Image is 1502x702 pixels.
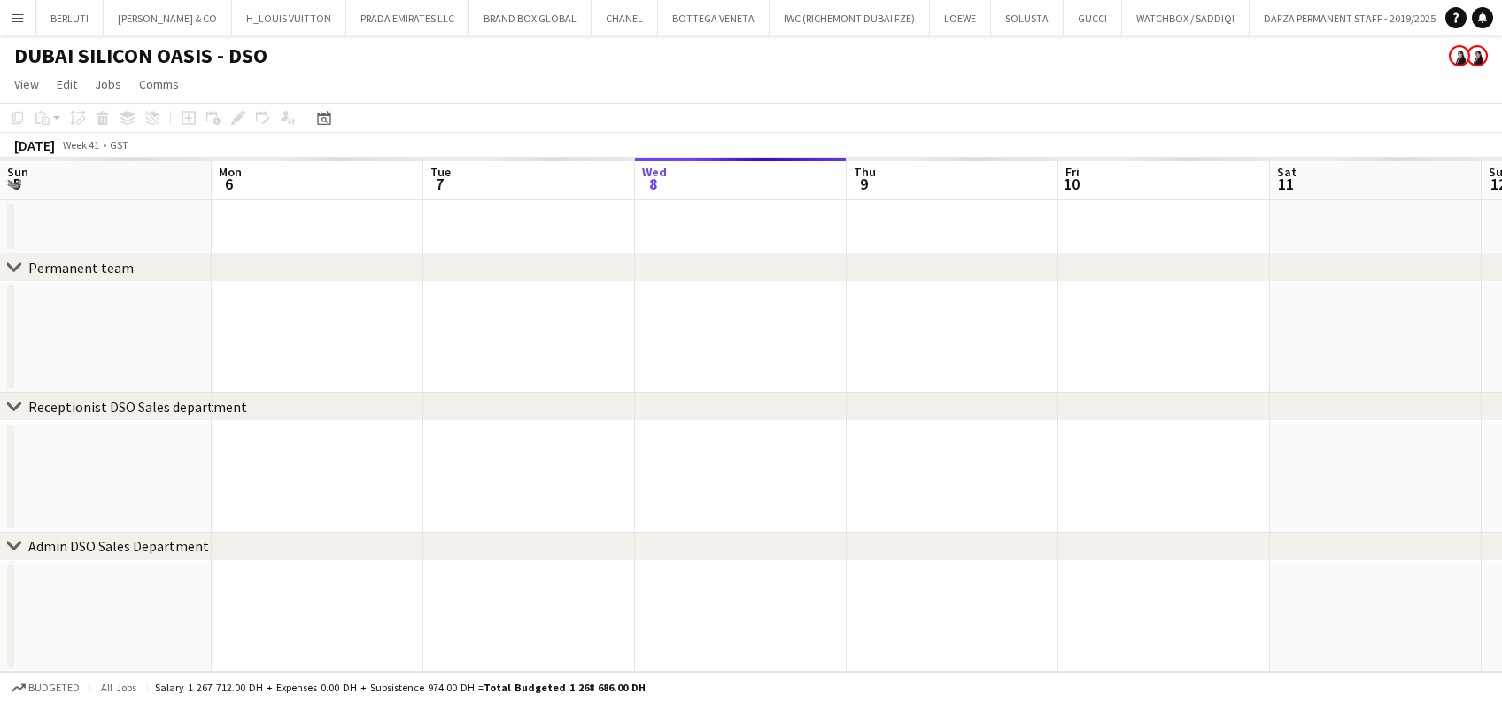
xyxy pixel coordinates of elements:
span: 11 [1274,174,1297,194]
span: Total Budgeted 1 268 686.00 DH [484,681,646,694]
div: GST [110,138,128,152]
span: Edit [57,76,77,92]
span: Sat [1277,164,1297,180]
button: PRADA EMIRATES LLC [346,1,469,35]
span: Sun [7,164,28,180]
button: H_LOUIS VUITTON [232,1,346,35]
a: View [7,73,46,96]
button: BRAND BOX GLOBAL [469,1,592,35]
span: 8 [639,174,667,194]
span: 7 [428,174,451,194]
div: Receptionist DSO Sales department [28,398,247,416]
span: 10 [1063,174,1080,194]
span: All jobs [97,681,140,694]
button: SOLUSTA [991,1,1064,35]
app-user-avatar: Sarah Wannous [1449,45,1470,66]
button: Budgeted [9,678,82,698]
span: View [14,76,39,92]
span: Tue [430,164,451,180]
span: Comms [139,76,179,92]
span: Thu [854,164,876,180]
div: [DATE] [14,136,55,154]
button: WATCHBOX / SADDIQI [1122,1,1250,35]
button: GUCCI [1064,1,1122,35]
button: LOEWE [930,1,991,35]
button: IWC (RICHEMONT DUBAI FZE) [770,1,930,35]
a: Edit [50,73,84,96]
div: Salary 1 267 712.00 DH + Expenses 0.00 DH + Subsistence 974.00 DH = [155,681,646,694]
a: Jobs [88,73,128,96]
span: 9 [851,174,876,194]
span: 5 [4,174,28,194]
button: DAFZA PERMANENT STAFF - 2019/2025 [1250,1,1451,35]
span: Wed [642,164,667,180]
span: Mon [219,164,242,180]
button: BERLUTI [36,1,104,35]
app-user-avatar: Sarah Wannous [1467,45,1488,66]
button: CHANEL [592,1,658,35]
div: Admin DSO Sales Department [28,537,209,555]
span: Fri [1065,164,1080,180]
button: BOTTEGA VENETA [658,1,770,35]
h1: DUBAI SILICON OASIS - DSO [14,43,267,69]
span: Week 41 [58,138,103,152]
span: 6 [216,174,242,194]
button: [PERSON_NAME] & CO [104,1,232,35]
div: Permanent team [28,259,134,277]
span: Jobs [95,76,121,92]
a: Comms [132,73,186,96]
span: Budgeted [28,682,80,694]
